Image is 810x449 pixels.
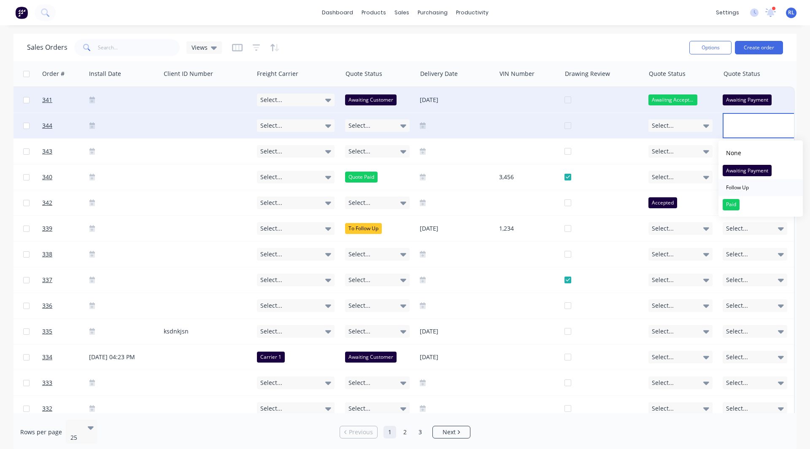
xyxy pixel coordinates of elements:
[652,404,674,413] span: Select...
[42,173,52,181] span: 340
[42,267,93,293] a: 337
[260,173,282,181] span: Select...
[348,276,370,284] span: Select...
[726,379,748,387] span: Select...
[345,223,382,234] div: To Follow Up
[788,9,794,16] span: RL
[420,326,492,337] div: [DATE]
[42,344,93,370] a: 334
[652,173,674,181] span: Select...
[42,293,93,318] a: 336
[726,301,748,310] span: Select...
[652,327,674,336] span: Select...
[348,147,370,156] span: Select...
[565,70,610,78] div: Drawing Review
[89,70,121,78] div: Install Date
[349,428,373,436] span: Previous
[42,379,52,387] span: 333
[20,428,62,436] span: Rows per page
[652,276,674,284] span: Select...
[652,147,674,156] span: Select...
[433,428,470,436] a: Next page
[164,327,246,336] div: ksdnkjsn
[42,404,52,413] span: 332
[260,276,282,284] span: Select...
[346,70,382,78] div: Quote Status
[260,327,282,336] span: Select...
[192,43,208,52] span: Views
[89,352,157,363] div: [DATE] 04:23 PM
[724,70,760,78] div: Quote Status
[42,353,52,361] span: 334
[414,426,427,438] a: Page 3
[42,242,93,267] a: 338
[726,224,748,233] span: Select...
[42,121,52,130] span: 344
[652,199,674,207] span: Accepted
[260,250,282,258] span: Select...
[383,426,396,438] a: Page 1 is your current page
[726,250,748,258] span: Select...
[42,370,93,395] a: 333
[42,276,52,284] span: 337
[452,6,493,19] div: productivity
[726,404,748,413] span: Select...
[499,70,535,78] div: VIN Number
[723,199,740,211] div: Paid
[348,327,370,336] span: Select...
[348,301,370,310] span: Select...
[443,428,456,436] span: Next
[260,379,282,387] span: Select...
[42,87,93,113] a: 341
[390,6,413,19] div: sales
[340,428,377,436] a: Previous page
[42,250,52,258] span: 338
[420,95,492,105] div: [DATE]
[42,113,93,138] a: 344
[712,6,743,19] div: settings
[420,70,458,78] div: Delivery Date
[723,146,745,159] div: None
[723,182,752,194] div: Follow Up
[318,6,357,19] a: dashboard
[42,70,65,78] div: Order #
[718,144,803,162] button: None
[260,224,282,233] span: Select...
[257,352,285,363] div: Carrier 1
[689,41,732,54] button: Options
[260,121,282,130] span: Select...
[345,94,397,105] div: Awaiting Customer
[348,379,370,387] span: Select...
[260,199,282,207] span: Select...
[726,276,748,284] span: Select...
[348,121,370,130] span: Select...
[652,224,674,233] span: Select...
[42,164,93,190] a: 340
[260,404,282,413] span: Select...
[652,250,674,258] span: Select...
[345,352,397,363] div: Awaiting Customer
[652,121,674,130] span: Select...
[348,404,370,413] span: Select...
[723,165,772,177] div: Awaiting Payment
[336,426,474,438] ul: Pagination
[42,96,52,104] span: 341
[649,70,686,78] div: Quote Status
[260,301,282,310] span: Select...
[42,147,52,156] span: 343
[420,223,492,234] div: [DATE]
[718,179,803,196] button: Follow Up
[357,6,390,19] div: products
[27,43,67,51] h1: Sales Orders
[648,94,697,105] button: Awaiitng Acceptance
[648,197,677,208] button: Accepted
[348,250,370,258] span: Select...
[499,173,555,181] div: 3,456
[257,70,298,78] div: Freight Carrier
[413,6,452,19] div: purchasing
[348,199,370,207] span: Select...
[42,139,93,164] a: 343
[652,353,674,361] span: Select...
[735,41,783,54] button: Create order
[652,379,674,387] span: Select...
